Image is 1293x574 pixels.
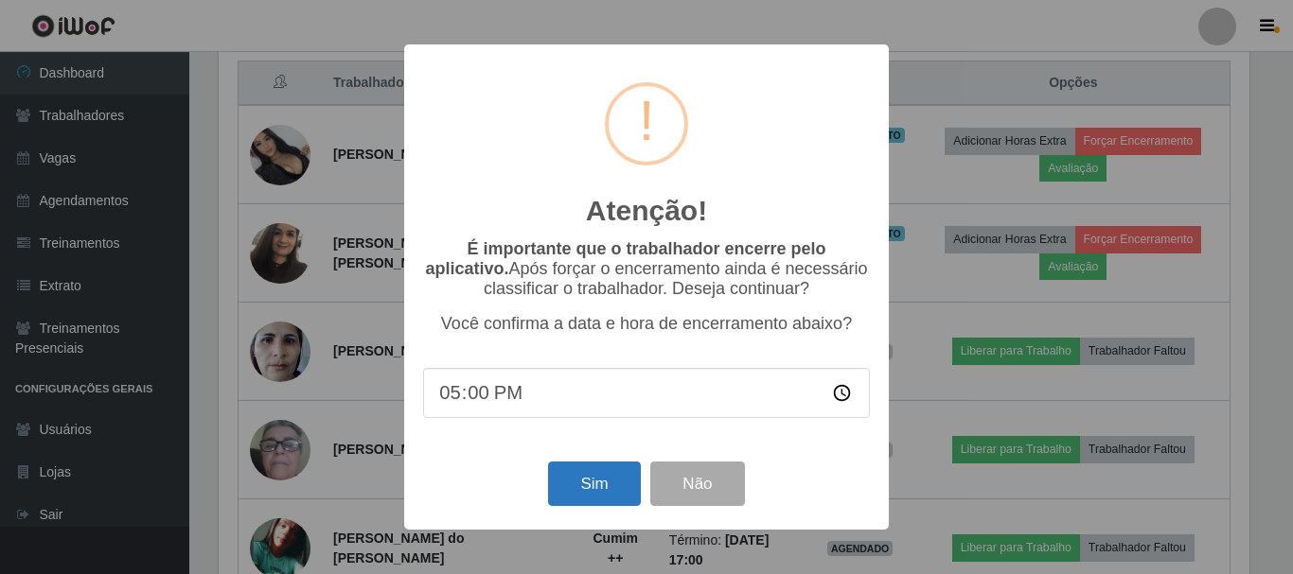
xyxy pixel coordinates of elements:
p: Você confirma a data e hora de encerramento abaixo? [423,314,870,334]
button: Sim [548,461,640,506]
p: Após forçar o encerramento ainda é necessário classificar o trabalhador. Deseja continuar? [423,239,870,299]
h2: Atenção! [586,194,707,228]
button: Não [650,461,744,506]
b: É importante que o trabalhador encerre pelo aplicativo. [425,239,825,278]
